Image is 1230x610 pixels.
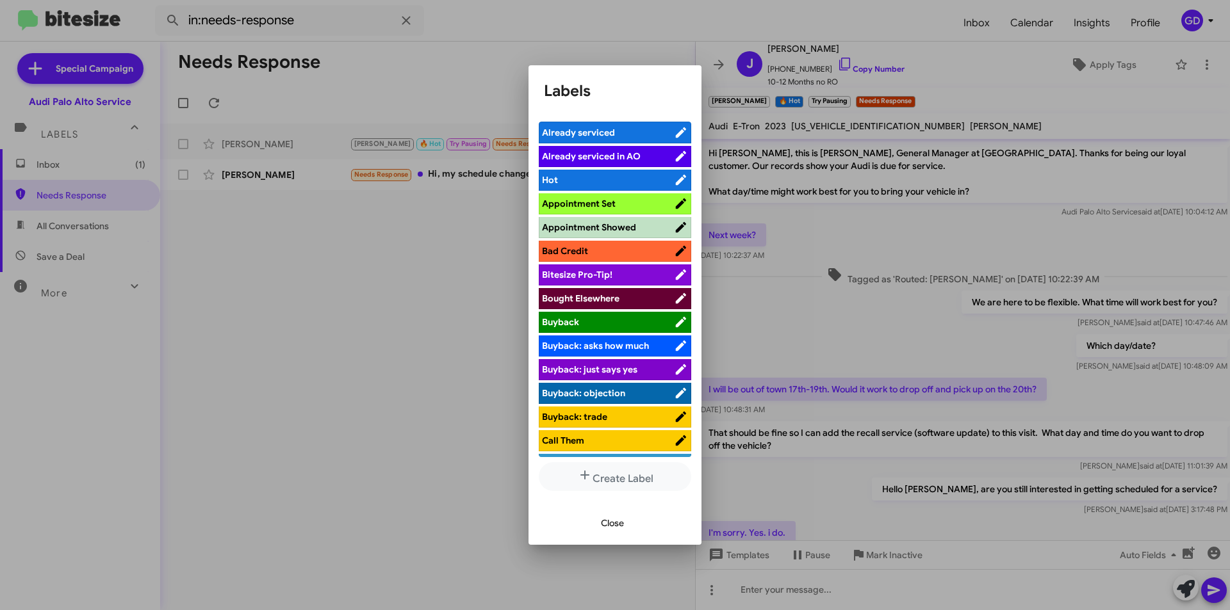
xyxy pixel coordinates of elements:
[542,364,637,375] span: Buyback: just says yes
[542,221,636,233] span: Appointment Showed
[539,462,691,491] button: Create Label
[542,150,641,162] span: Already serviced in AO
[542,316,579,328] span: Buyback
[542,245,588,257] span: Bad Credit
[542,293,619,304] span: Bought Elsewhere
[542,127,615,138] span: Already serviced
[591,511,634,534] button: Close
[542,387,625,399] span: Buyback: objection
[542,340,649,351] span: Buyback: asks how much
[542,198,616,209] span: Appointment Set
[542,435,584,446] span: Call Them
[542,174,558,186] span: Hot
[542,269,612,280] span: Bitesize Pro-Tip!
[544,81,686,101] h1: Labels
[542,411,607,422] span: Buyback: trade
[601,511,624,534] span: Close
